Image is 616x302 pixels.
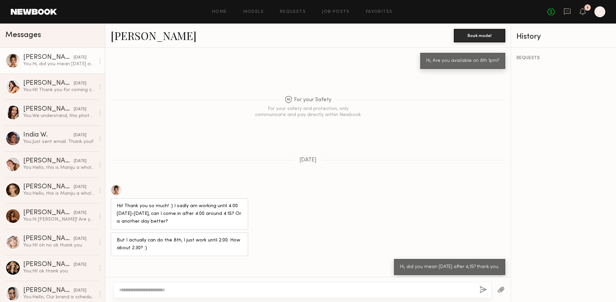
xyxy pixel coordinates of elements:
[366,10,393,14] a: Favorites
[23,268,95,274] div: You: Hi! ok thank you
[74,288,86,294] div: [DATE]
[117,202,242,226] div: Hii! Thank you so much! :) I sadly am working until 4:00 [DATE]-[DATE], can I come in after 4:00 ...
[5,31,41,39] span: Messages
[23,190,95,197] div: You: Hello, this is Maniju a wholesale dress company in [GEOGRAPHIC_DATA]. We really like your po...
[23,184,74,190] div: [PERSON_NAME]
[426,57,499,65] div: Hi, Are you available on 8th 1pm?
[243,10,264,14] a: Models
[23,87,95,93] div: You: Hi! Thank you for coming caina! We will review and let you know. Thank you:)
[74,132,86,139] div: [DATE]
[74,106,86,113] div: [DATE]
[74,262,86,268] div: [DATE]
[74,158,86,164] div: [DATE]
[454,29,505,42] button: Book model
[23,294,95,300] div: You: Hello, Our brand is scheduled to have a lookbook shoot on [DATE] 9am-12pm in downtown [GEOGR...
[285,96,331,104] span: For your Safety
[74,236,86,242] div: [DATE]
[23,235,74,242] div: [PERSON_NAME]
[594,6,605,17] a: C
[117,237,242,252] div: But I actually can do the 8th, I just work until 2:00. How about 2:30? :)
[23,132,74,139] div: India W.
[23,242,95,249] div: You: Hi! oh no ok thank you
[23,158,74,164] div: [PERSON_NAME]
[23,287,74,294] div: [PERSON_NAME]
[23,61,95,67] div: You: Hi, did you mean [DATE] after 4;15? thank you.
[111,28,196,43] a: [PERSON_NAME]
[23,106,74,113] div: [PERSON_NAME]
[299,157,317,163] span: [DATE]
[322,10,350,14] a: Job Posts
[454,32,505,38] a: Book model
[23,113,95,119] div: You: We understand, this photoshoot is a little short notice. Thank you for your time. All our ca...
[23,164,95,171] div: You: Hello, this is Maniju a wholesale dress company in [GEOGRAPHIC_DATA]. We really like your po...
[74,54,86,61] div: [DATE]
[23,210,74,216] div: [PERSON_NAME]
[23,139,95,145] div: You: Just sent email. Thank you!!
[23,261,74,268] div: [PERSON_NAME]
[280,10,306,14] a: Requests
[254,106,362,118] div: For your safety and protection, only communicate and pay directly within Newbook
[74,184,86,190] div: [DATE]
[516,33,611,41] div: History
[23,54,74,61] div: [PERSON_NAME]
[23,80,74,87] div: [PERSON_NAME]
[74,210,86,216] div: [DATE]
[587,6,588,10] div: 1
[23,216,95,223] div: You: Hi [PERSON_NAME]! Are you back in LA yet? Thank you
[212,10,227,14] a: Home
[74,80,86,87] div: [DATE]
[516,56,611,61] div: REQUESTS
[400,263,499,271] div: Hi, did you mean [DATE] after 4;15? thank you.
